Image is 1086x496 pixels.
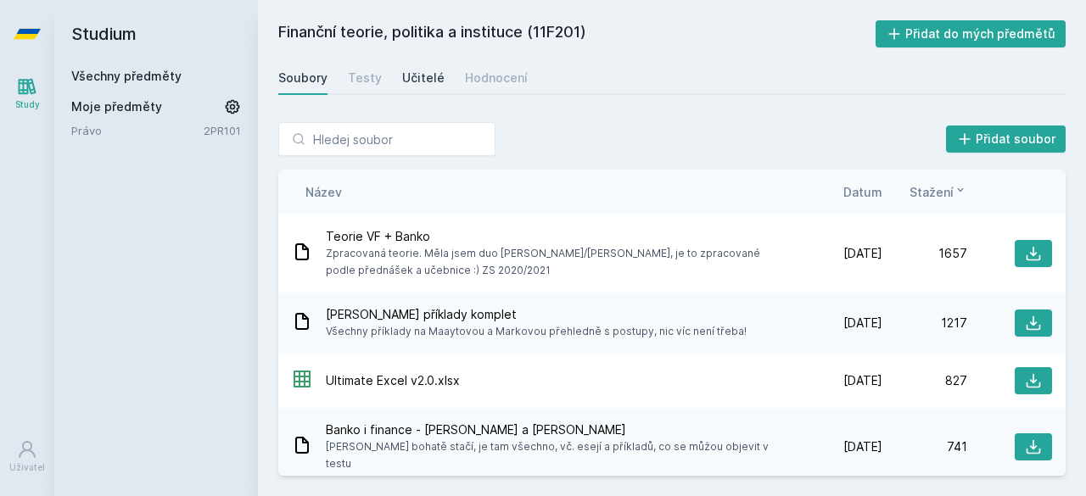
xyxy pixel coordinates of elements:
span: [DATE] [843,372,882,389]
button: Název [305,183,342,201]
button: Přidat do mých předmětů [876,20,1066,47]
a: Učitelé [402,61,445,95]
span: [DATE] [843,315,882,332]
span: Ultimate Excel v2.0.xlsx [326,372,460,389]
span: [DATE] [843,438,882,455]
div: 827 [882,372,967,389]
a: Právo [71,122,204,139]
button: Stažení [910,183,967,201]
a: Testy [348,61,382,95]
button: Přidat soubor [946,125,1066,153]
div: Soubory [278,70,327,86]
a: Study [3,68,51,120]
span: Moje předměty [71,98,162,115]
span: [PERSON_NAME] bohatě stačí, je tam všechno, vč. esejí a příkladů, co se můžou objevit v testu [326,438,791,472]
div: 1217 [882,315,967,332]
div: Učitelé [402,70,445,86]
div: 1657 [882,245,967,262]
span: [DATE] [843,245,882,262]
h2: Finanční teorie, politika a instituce (11F201) [278,20,876,47]
a: Všechny předměty [71,69,182,83]
a: 2PR101 [204,124,241,137]
div: Uživatel [9,461,45,474]
input: Hledej soubor [278,122,495,156]
a: Uživatel [3,431,51,482]
button: Datum [843,183,882,201]
div: Hodnocení [465,70,528,86]
a: Soubory [278,61,327,95]
span: Zpracovaná teorie. Měla jsem duo [PERSON_NAME]/[PERSON_NAME], je to zpracované podle přednášek a ... [326,245,791,279]
span: [PERSON_NAME] příklady komplet [326,306,747,323]
a: Hodnocení [465,61,528,95]
span: Teorie VF + Banko [326,228,791,245]
div: XLSX [292,369,312,393]
div: Study [15,98,40,111]
span: Všechny příklady na Maaytovou a Markovou přehledně s postupy, nic víc není třeba! [326,323,747,340]
span: Banko i finance - [PERSON_NAME] a [PERSON_NAME] [326,421,791,438]
span: Stažení [910,183,954,201]
div: 741 [882,438,967,455]
div: Testy [348,70,382,86]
